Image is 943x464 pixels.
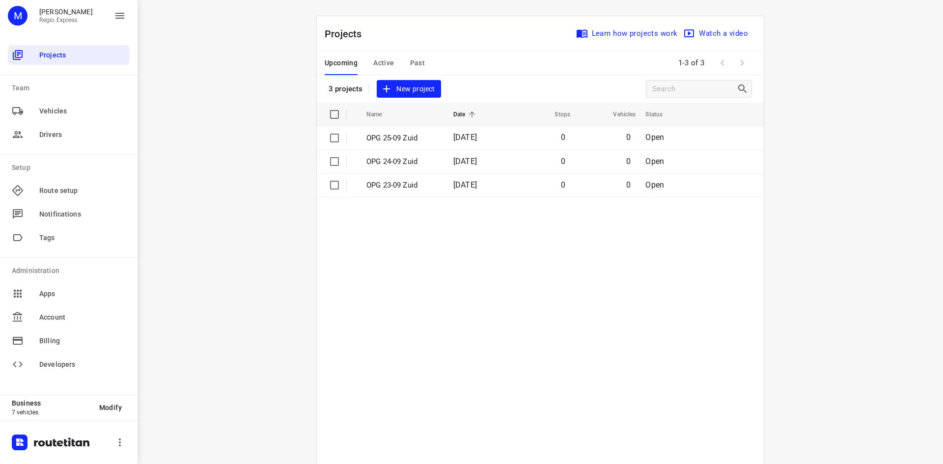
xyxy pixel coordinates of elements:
span: [DATE] [453,133,477,142]
span: Billing [39,336,126,346]
input: Search projects [652,82,737,97]
div: Drivers [8,125,130,144]
span: Status [645,109,675,120]
div: Developers [8,355,130,374]
div: M [8,6,28,26]
p: Regio Express [39,17,93,24]
button: Modify [91,399,130,416]
div: Apps [8,284,130,303]
span: Stops [542,109,570,120]
div: Search [737,83,751,95]
div: Billing [8,331,130,351]
p: OPG 24-09 Zuid [366,156,439,167]
span: New project [383,83,435,95]
p: Projects [325,27,370,41]
p: Business [12,399,91,407]
span: Developers [39,359,126,370]
div: Account [8,307,130,327]
span: Tags [39,233,126,243]
span: Open [645,133,664,142]
span: Open [645,157,664,166]
p: Administration [12,266,130,276]
div: Vehicles [8,101,130,121]
span: Active [373,57,394,69]
span: 0 [561,180,565,190]
p: OPG 25-09 Zuid [366,133,439,144]
span: Drivers [39,130,126,140]
span: Next Page [732,53,752,73]
span: Name [366,109,395,120]
span: 0 [626,133,631,142]
span: Projects [39,50,126,60]
div: Notifications [8,204,130,224]
button: New project [377,80,441,98]
span: Modify [99,404,122,411]
span: Open [645,180,664,190]
p: Max Bisseling [39,8,93,16]
p: Setup [12,163,130,173]
span: Vehicles [600,109,636,120]
p: 3 projects [329,84,362,93]
span: Past [410,57,425,69]
span: Route setup [39,186,126,196]
span: 0 [626,180,631,190]
p: OPG 23-09 Zuid [366,180,439,191]
span: Account [39,312,126,323]
span: Notifications [39,209,126,219]
div: Route setup [8,181,130,200]
span: [DATE] [453,180,477,190]
div: Projects [8,45,130,65]
p: Team [12,83,130,93]
span: 0 [561,133,565,142]
div: Tags [8,228,130,247]
p: 7 vehicles [12,409,91,416]
span: Date [453,109,478,120]
span: Vehicles [39,106,126,116]
span: Upcoming [325,57,358,69]
span: Apps [39,289,126,299]
span: Previous Page [713,53,732,73]
span: 0 [561,157,565,166]
span: 1-3 of 3 [674,53,709,74]
span: [DATE] [453,157,477,166]
span: 0 [626,157,631,166]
